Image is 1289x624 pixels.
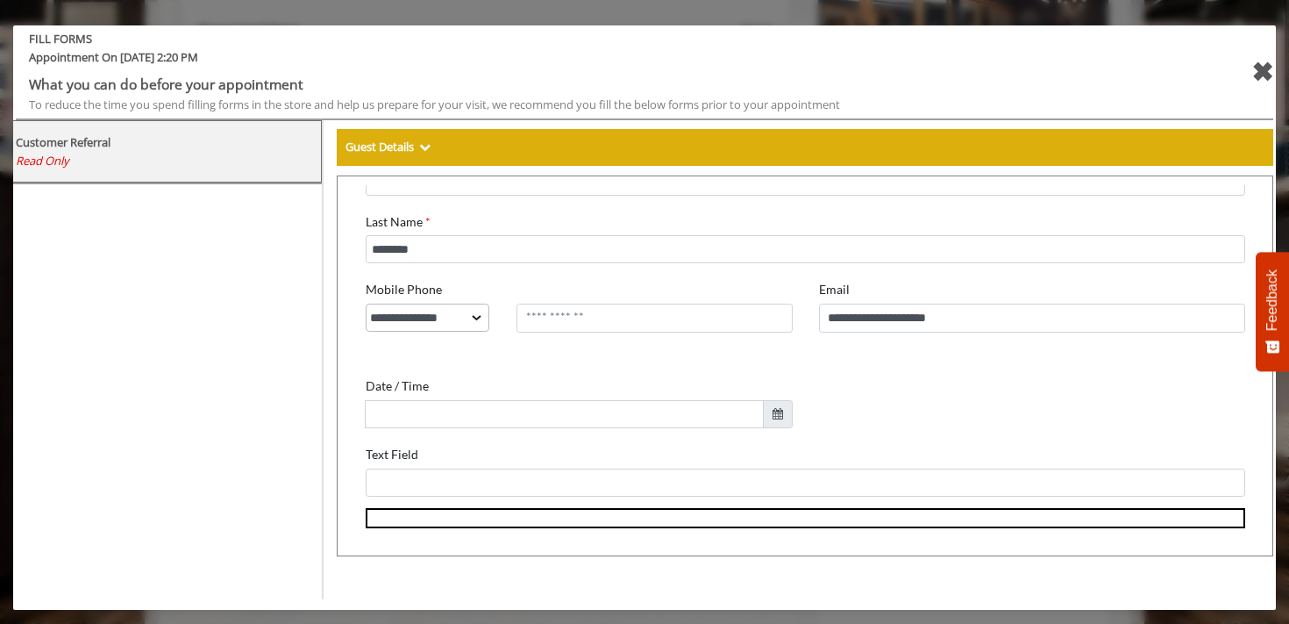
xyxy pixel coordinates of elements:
[345,139,414,154] b: Guest Details
[16,153,69,169] span: Read Only
[16,30,1167,48] b: FILL FORMS
[1264,269,1280,331] span: Feedback
[16,48,1167,74] span: Appointment On [DATE] 2:20 PM
[1256,252,1289,371] button: Feedback - Show survey
[16,134,110,150] b: Customer Referral
[419,139,431,154] span: Show
[1251,51,1273,93] div: close forms
[337,176,1273,557] iframe: formsViewWeb
[29,96,1154,114] div: To reduce the time you spend filling forms in the store and help us prepare for your visit, we re...
[29,75,303,94] b: What you can do before your appointment
[337,129,1273,166] div: Guest Details Show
